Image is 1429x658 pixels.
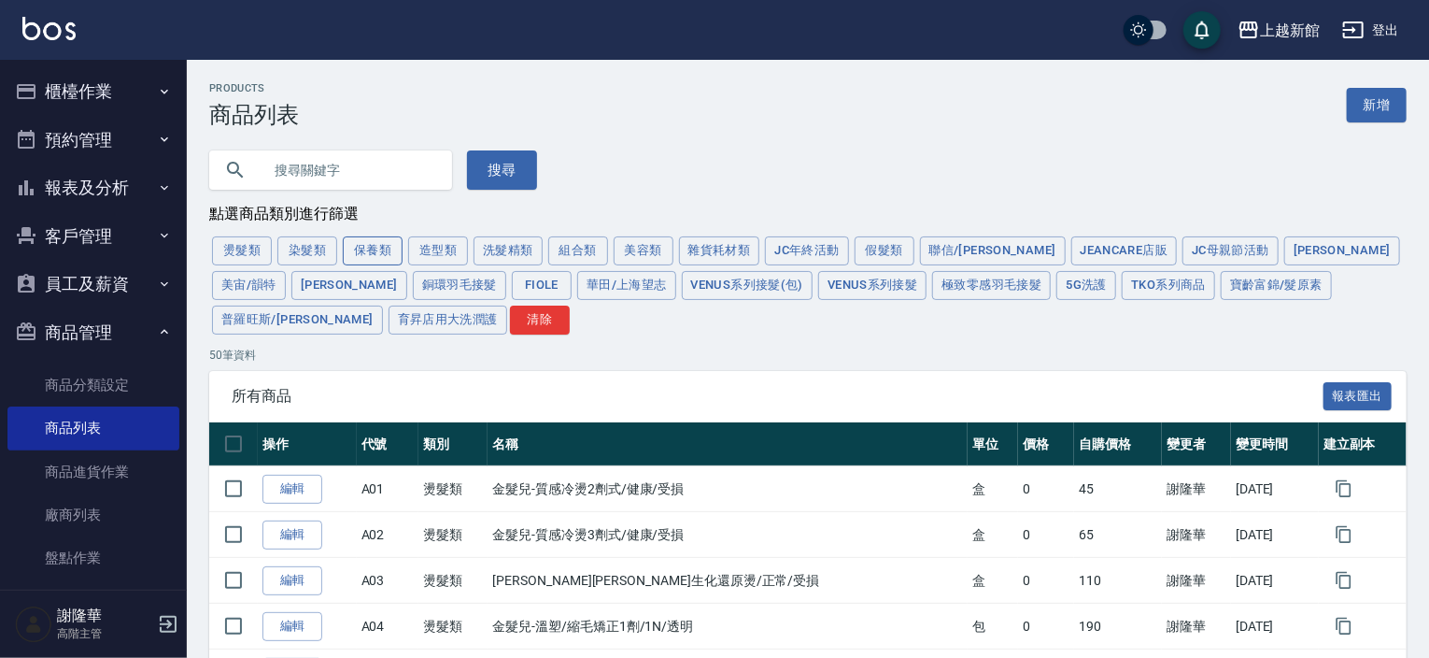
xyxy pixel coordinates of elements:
button: 報表及分析 [7,164,179,212]
button: 美容類 [614,236,673,265]
td: 燙髮類 [418,604,488,650]
button: 客戶管理 [7,212,179,261]
th: 單位 [968,422,1018,466]
button: 搜尋 [467,150,537,190]
td: 金髮兒-質感冷燙3劑式/健康/受損 [488,512,968,558]
h2: Products [209,82,299,94]
button: 普羅旺斯/[PERSON_NAME] [212,306,383,335]
td: A02 [357,512,419,558]
td: 盒 [968,512,1018,558]
td: 盒 [968,466,1018,512]
div: 上越新館 [1260,19,1320,42]
p: 50 筆資料 [209,347,1407,364]
button: 櫃檯作業 [7,67,179,116]
p: 高階主管 [57,625,152,642]
a: 廠商列表 [7,493,179,536]
button: 商品管理 [7,308,179,357]
td: 0 [1018,558,1074,604]
th: 代號 [357,422,419,466]
button: 極致零感羽毛接髮 [932,271,1051,300]
td: [DATE] [1231,512,1319,558]
button: 育昇店用大洗潤護 [389,306,507,335]
td: 110 [1074,558,1162,604]
td: 0 [1018,466,1074,512]
button: FIOLE [512,271,572,300]
td: [DATE] [1231,466,1319,512]
a: 編輯 [262,566,322,595]
td: [PERSON_NAME][PERSON_NAME]生化還原燙/正常/受損 [488,558,968,604]
button: [PERSON_NAME] [291,271,407,300]
button: 上越新館 [1230,11,1327,50]
td: 0 [1018,512,1074,558]
button: 洗髮精類 [474,236,543,265]
th: 變更時間 [1231,422,1319,466]
a: 編輯 [262,521,322,550]
h3: 商品列表 [209,102,299,128]
a: 編輯 [262,612,322,641]
button: 染髮類 [277,236,337,265]
button: 美宙/韻特 [212,271,286,300]
th: 類別 [418,422,488,466]
button: JC母親節活動 [1182,236,1279,265]
th: 操作 [258,422,357,466]
button: save [1183,11,1221,49]
button: 登出 [1335,13,1407,48]
td: 謝隆華 [1162,558,1231,604]
div: 點選商品類別進行篩選 [209,205,1407,224]
button: 寶齡富錦/髮原素 [1221,271,1332,300]
a: 商品進貨作業 [7,451,179,493]
input: 搜尋關鍵字 [262,145,437,195]
span: 所有商品 [232,387,1323,406]
td: 燙髮類 [418,512,488,558]
button: [PERSON_NAME] [1284,236,1400,265]
td: 包 [968,604,1018,650]
td: 190 [1074,604,1162,650]
button: Venus系列接髮(包) [682,271,813,300]
th: 變更者 [1162,422,1231,466]
button: 保養類 [343,236,403,265]
h5: 謝隆華 [57,607,152,625]
a: 商品分類設定 [7,364,179,407]
td: [DATE] [1231,558,1319,604]
th: 價格 [1018,422,1074,466]
a: 編輯 [262,475,322,504]
button: JeanCare店販 [1071,236,1178,265]
td: 65 [1074,512,1162,558]
button: 燙髮類 [212,236,272,265]
button: TKO系列商品 [1122,271,1215,300]
button: 行銷工具 [7,587,179,636]
td: [DATE] [1231,604,1319,650]
td: 謝隆華 [1162,466,1231,512]
th: 建立副本 [1319,422,1407,466]
button: 5G洗護 [1056,271,1116,300]
button: 組合類 [548,236,608,265]
a: 盤點作業 [7,536,179,579]
button: 聯信/[PERSON_NAME] [920,236,1066,265]
td: 燙髮類 [418,466,488,512]
button: JC年終活動 [765,236,848,265]
button: 造型類 [408,236,468,265]
img: Person [15,606,52,643]
td: A03 [357,558,419,604]
td: A04 [357,604,419,650]
button: 員工及薪資 [7,260,179,308]
button: Venus系列接髮 [818,271,927,300]
button: 清除 [510,306,570,335]
td: 謝隆華 [1162,512,1231,558]
td: 盒 [968,558,1018,604]
button: 假髮類 [855,236,914,265]
td: 謝隆華 [1162,604,1231,650]
button: 華田/上海望志 [577,271,676,300]
a: 新增 [1347,88,1407,122]
td: 燙髮類 [418,558,488,604]
td: A01 [357,466,419,512]
td: 45 [1074,466,1162,512]
button: 銅環羽毛接髮 [413,271,506,300]
img: Logo [22,17,76,40]
th: 自購價格 [1074,422,1162,466]
button: 雜貨耗材類 [679,236,760,265]
a: 商品列表 [7,407,179,450]
th: 名稱 [488,422,968,466]
button: 報表匯出 [1323,382,1393,411]
td: 金髮兒-溫塑/縮毛矯正1劑/1N/透明 [488,604,968,650]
